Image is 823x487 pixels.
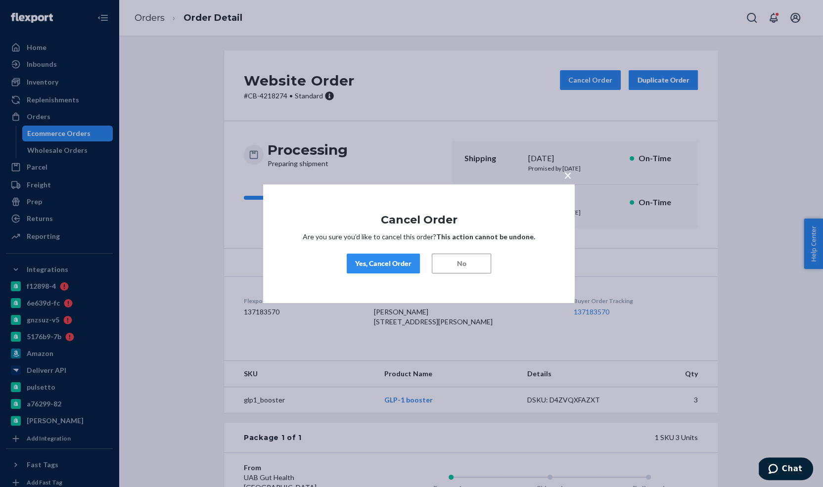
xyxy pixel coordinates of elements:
span: × [564,166,572,183]
button: Yes, Cancel Order [347,254,420,273]
button: No [432,254,491,273]
strong: This action cannot be undone. [436,232,535,241]
div: Yes, Cancel Order [355,259,411,268]
p: Are you sure you’d like to cancel this order? [293,232,545,242]
iframe: Opens a widget where you can chat to one of our agents [759,457,813,482]
h1: Cancel Order [293,214,545,225]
